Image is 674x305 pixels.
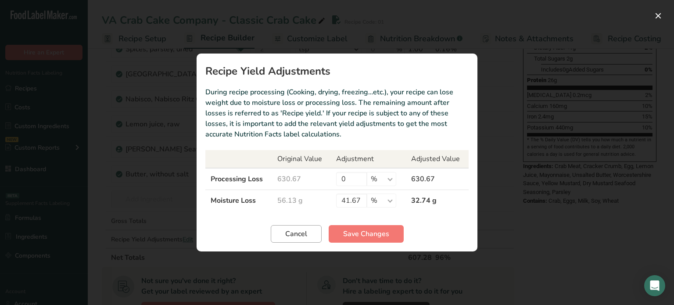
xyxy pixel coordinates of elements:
p: During recipe processing (Cooking, drying, freezing…etc.), your recipe can lose weight due to moi... [205,87,469,140]
h1: Recipe Yield Adjustments [205,66,469,76]
span: Save Changes [343,229,389,239]
div: Open Intercom Messenger [644,275,665,296]
td: 630.67 [406,168,469,190]
th: Original Value [272,150,331,168]
th: Adjustment [331,150,406,168]
td: 630.67 [272,168,331,190]
td: 56.13 g [272,190,331,212]
td: 32.74 g [406,190,469,212]
span: Cancel [285,229,307,239]
button: Save Changes [329,225,404,243]
th: Adjusted Value [406,150,469,168]
td: Processing Loss [205,168,272,190]
td: Moisture Loss [205,190,272,212]
button: Cancel [271,225,322,243]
